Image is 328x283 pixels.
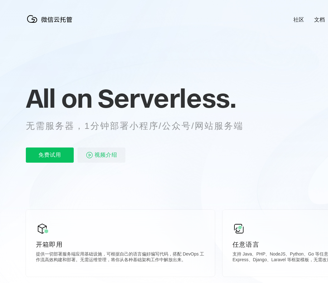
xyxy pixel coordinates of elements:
span: 视频介绍 [95,148,117,163]
img: 微信云托管 [26,13,76,25]
p: 开箱即用 [36,240,205,249]
a: 社区 [293,16,304,23]
span: All on [26,82,92,114]
img: video_play.svg [86,151,93,159]
a: 文档 [314,16,325,23]
p: 免费试用 [26,148,74,163]
span: Serverless. [98,82,236,114]
p: 无需服务器，1分钟部署小程序/公众号/网站服务端 [26,120,255,132]
a: 微信云托管 [26,21,76,26]
p: 提供一切部署服务端应用基础设施，可根据自己的语言偏好编写代码，搭配 DevOps 工作流高效构建和部署。无需运维管理，将你从各种基础架构工作中解放出来。 [36,251,205,264]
